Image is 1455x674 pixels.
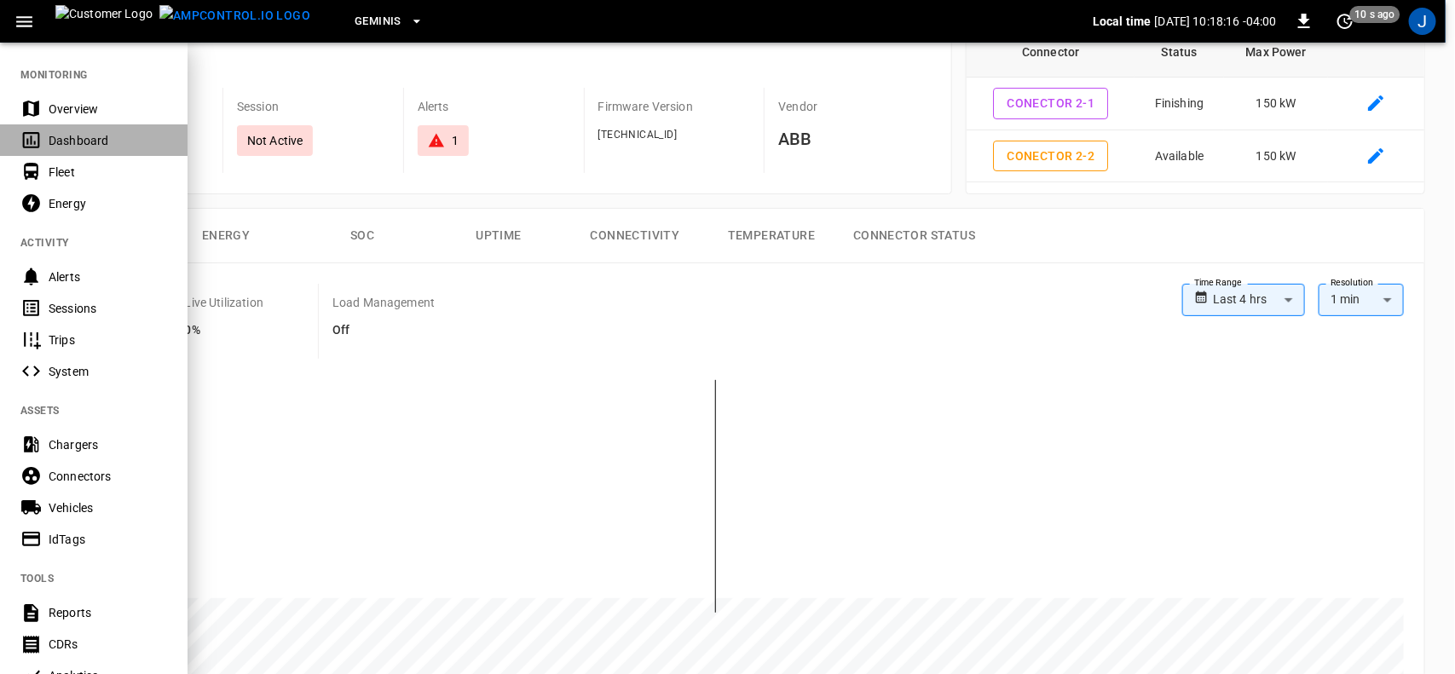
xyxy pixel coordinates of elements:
[1350,6,1400,23] span: 10 s ago
[355,12,401,32] span: Geminis
[1409,8,1436,35] div: profile-icon
[55,5,153,37] img: Customer Logo
[49,300,167,317] div: Sessions
[49,499,167,516] div: Vehicles
[49,101,167,118] div: Overview
[49,132,167,149] div: Dashboard
[49,331,167,349] div: Trips
[49,363,167,380] div: System
[49,468,167,485] div: Connectors
[49,195,167,212] div: Energy
[49,531,167,548] div: IdTags
[1331,8,1359,35] button: set refresh interval
[49,636,167,653] div: CDRs
[49,604,167,621] div: Reports
[1155,13,1277,30] p: [DATE] 10:18:16 -04:00
[49,164,167,181] div: Fleet
[49,268,167,285] div: Alerts
[159,5,310,26] img: ampcontrol.io logo
[1093,13,1152,30] p: Local time
[49,436,167,453] div: Chargers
